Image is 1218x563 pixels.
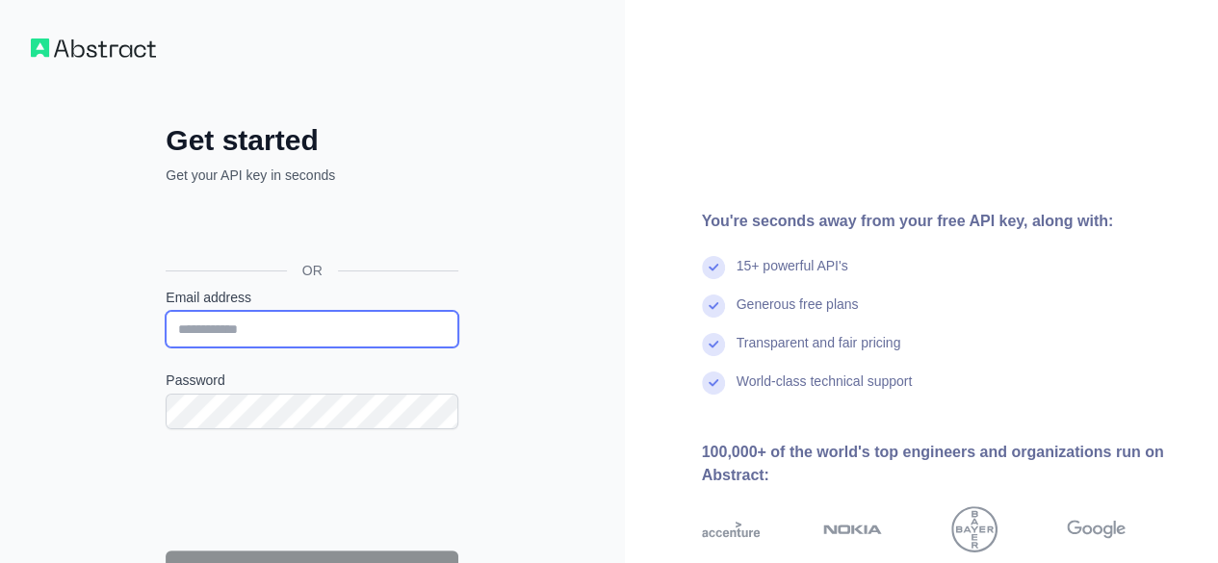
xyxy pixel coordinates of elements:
img: accenture [702,506,761,552]
div: 100,000+ of the world's top engineers and organizations run on Abstract: [702,441,1188,487]
img: bayer [951,506,998,552]
label: Email address [166,288,458,307]
iframe: reCAPTCHA [166,452,458,527]
img: check mark [702,333,725,356]
img: nokia [823,506,882,552]
img: check mark [702,294,725,318]
iframe: Sign in with Google Button [156,206,464,248]
div: Generous free plans [737,294,859,333]
div: 15+ powerful API's [737,256,848,294]
img: check mark [702,371,725,395]
div: World-class technical support [737,371,913,410]
p: Get your API key in seconds [166,166,458,185]
div: Transparent and fair pricing [737,333,901,371]
label: Password [166,371,458,390]
h2: Get started [166,123,458,158]
img: check mark [702,256,725,279]
div: You're seconds away from your free API key, along with: [702,210,1188,233]
span: OR [287,261,338,280]
img: google [1067,506,1126,552]
img: Workflow [31,38,156,58]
